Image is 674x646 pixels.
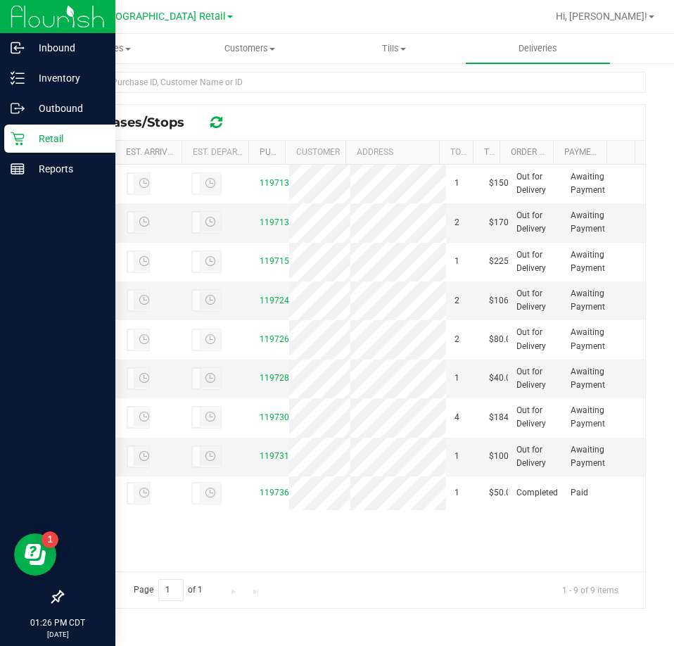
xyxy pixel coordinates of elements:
[260,178,299,188] a: 11971325
[25,130,109,147] p: Retail
[260,373,299,383] a: 11972892
[25,39,109,56] p: Inbound
[516,404,554,431] span: Out for Delivery
[260,256,299,266] a: 11971582
[260,412,299,422] a: 11973046
[25,100,109,117] p: Outbound
[454,486,459,500] span: 1
[25,70,109,87] p: Inventory
[571,443,609,470] span: Awaiting Payment
[516,209,554,236] span: Out for Delivery
[511,147,569,157] a: Order Status
[454,450,459,463] span: 1
[179,42,322,55] span: Customers
[42,531,58,548] iframe: Resource center unread badge
[11,132,25,146] inline-svg: Retail
[516,365,554,392] span: Out for Delivery
[489,333,516,346] span: $80.00
[260,488,299,498] a: 11973644
[571,326,609,353] span: Awaiting Payment
[571,365,609,392] span: Awaiting Payment
[500,42,576,55] span: Deliveries
[516,326,554,353] span: Out for Delivery
[454,216,459,229] span: 2
[260,147,313,157] a: Purchase ID
[126,147,177,157] a: Est. Arrival
[489,450,521,463] span: $100.00
[260,296,299,305] a: 11972485
[62,72,646,93] input: Search Purchase ID, Customer Name or ID
[178,34,322,63] a: Customers
[571,287,609,314] span: Awaiting Payment
[556,11,647,22] span: Hi, [PERSON_NAME]!
[158,579,184,601] input: 1
[489,216,521,229] span: $170.00
[11,101,25,115] inline-svg: Outbound
[73,115,198,130] span: Purchases/Stops
[6,629,109,640] p: [DATE]
[285,141,345,165] th: Customer
[489,255,521,268] span: $225.00
[489,294,521,308] span: $106.25
[571,170,609,197] span: Awaiting Payment
[322,34,466,63] a: Tills
[516,170,554,197] span: Out for Delivery
[345,141,439,165] th: Address
[551,579,630,600] span: 1 - 9 of 9 items
[11,71,25,85] inline-svg: Inventory
[11,41,25,55] inline-svg: Inbound
[454,411,459,424] span: 4
[55,11,226,23] span: TX South-[GEOGRAPHIC_DATA] Retail
[484,147,509,157] a: Total
[516,287,554,314] span: Out for Delivery
[516,248,554,275] span: Out for Delivery
[571,209,609,236] span: Awaiting Payment
[454,294,459,308] span: 2
[454,255,459,268] span: 1
[466,34,610,63] a: Deliveries
[516,486,558,500] span: Completed
[516,443,554,470] span: Out for Delivery
[571,486,588,500] span: Paid
[323,42,466,55] span: Tills
[182,141,248,165] th: Est. Departure
[14,533,56,576] iframe: Resource center
[564,147,635,157] a: Payment Status
[122,579,215,601] span: Page of 1
[6,616,109,629] p: 01:26 PM CDT
[489,411,521,424] span: $184.00
[571,404,609,431] span: Awaiting Payment
[454,333,459,346] span: 2
[454,372,459,385] span: 1
[260,217,299,227] a: 11971350
[489,372,516,385] span: $40.00
[454,177,459,190] span: 1
[489,486,516,500] span: $50.00
[25,160,109,177] p: Reports
[260,334,299,344] a: 11972637
[11,162,25,176] inline-svg: Reports
[489,177,521,190] span: $150.00
[439,141,473,165] th: Total Order Lines
[571,248,609,275] span: Awaiting Payment
[260,451,299,461] a: 11973158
